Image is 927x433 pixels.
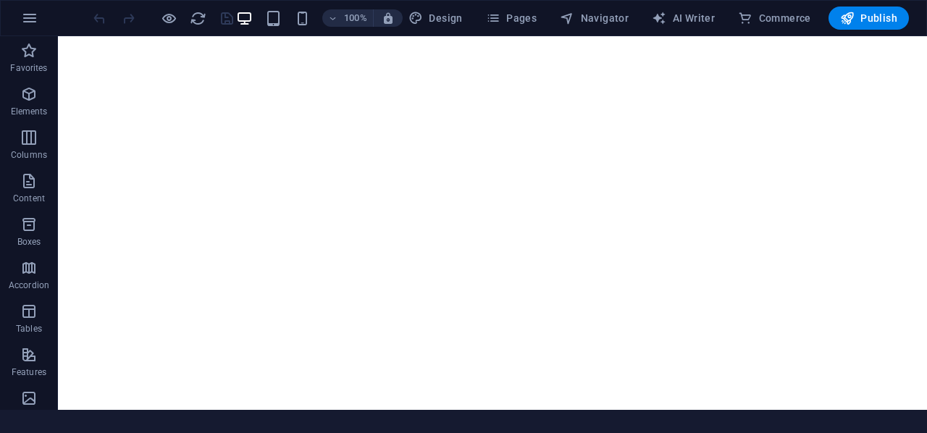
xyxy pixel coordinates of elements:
p: Content [13,193,45,204]
button: Publish [829,7,909,30]
button: Commerce [732,7,817,30]
span: Navigator [560,11,629,25]
span: Design [408,11,463,25]
p: Tables [16,323,42,335]
span: AI Writer [652,11,715,25]
p: Elements [11,106,48,117]
p: Accordion [9,279,49,291]
button: Navigator [554,7,634,30]
button: reload [189,9,206,27]
p: Boxes [17,236,41,248]
p: Favorites [10,62,47,74]
p: Features [12,366,46,378]
i: On resize automatically adjust zoom level to fit chosen device. [382,12,395,25]
i: Reload page [190,10,206,27]
button: AI Writer [646,7,721,30]
span: Publish [840,11,897,25]
button: Click here to leave preview mode and continue editing [160,9,177,27]
button: Design [403,7,469,30]
button: Pages [480,7,542,30]
span: Commerce [738,11,811,25]
button: 100% [322,9,374,27]
div: Design (Ctrl+Alt+Y) [403,7,469,30]
span: Pages [486,11,537,25]
p: Columns [11,149,47,161]
h6: 100% [344,9,367,27]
